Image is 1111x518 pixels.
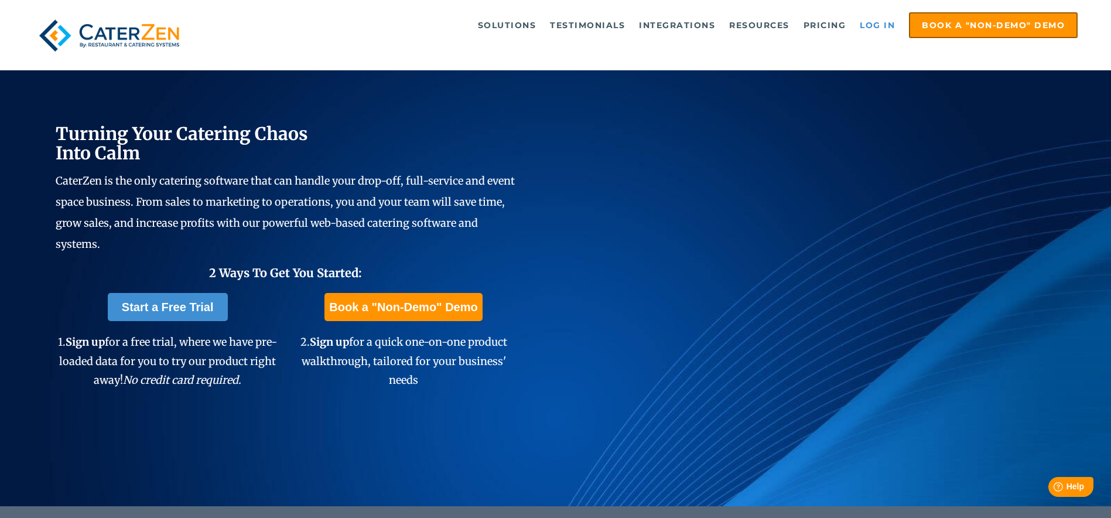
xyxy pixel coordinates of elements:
[854,13,901,37] a: Log in
[66,335,105,349] span: Sign up
[58,335,277,387] span: 1. for a free trial, where we have pre-loaded data for you to try our product right away!
[310,335,349,349] span: Sign up
[324,293,482,321] a: Book a "Non-Demo" Demo
[909,12,1078,38] a: Book a "Non-Demo" Demo
[472,13,542,37] a: Solutions
[56,122,308,164] span: Turning Your Catering Chaos Into Calm
[723,13,795,37] a: Resources
[1007,472,1098,505] iframe: Help widget launcher
[108,293,228,321] a: Start a Free Trial
[633,13,721,37] a: Integrations
[56,174,515,251] span: CaterZen is the only catering software that can handle your drop-off, full-service and event spac...
[212,12,1078,38] div: Navigation Menu
[798,13,852,37] a: Pricing
[300,335,507,387] span: 2. for a quick one-on-one product walkthrough, tailored for your business' needs
[33,12,185,59] img: caterzen
[544,13,631,37] a: Testimonials
[209,265,362,280] span: 2 Ways To Get You Started:
[123,373,241,387] em: No credit card required.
